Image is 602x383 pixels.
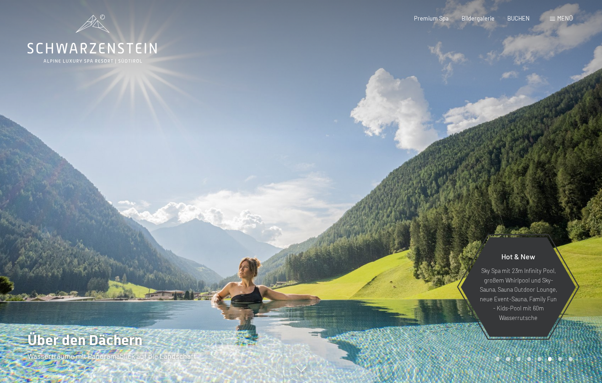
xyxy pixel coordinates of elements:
[548,357,552,361] div: Carousel Page 6 (Current Slide)
[558,357,562,361] div: Carousel Page 7
[507,15,530,22] a: BUCHEN
[496,357,500,361] div: Carousel Page 1
[414,15,449,22] a: Premium Spa
[557,15,573,22] span: Menü
[537,357,542,361] div: Carousel Page 5
[501,252,535,261] span: Hot & New
[493,357,573,361] div: Carousel Pagination
[527,357,531,361] div: Carousel Page 4
[478,266,558,322] p: Sky Spa mit 23m Infinity Pool, großem Whirlpool und Sky-Sauna, Sauna Outdoor Lounge, neue Event-S...
[569,357,573,361] div: Carousel Page 8
[506,357,510,361] div: Carousel Page 2
[462,15,494,22] a: Bildergalerie
[516,357,521,361] div: Carousel Page 3
[460,237,576,337] a: Hot & New Sky Spa mit 23m Infinity Pool, großem Whirlpool und Sky-Sauna, Sauna Outdoor Lounge, ne...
